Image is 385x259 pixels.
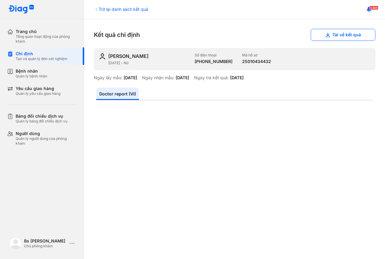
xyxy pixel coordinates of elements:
div: 25010434432 [242,59,271,64]
div: Trang chủ [16,29,77,34]
div: [DATE] [176,75,189,80]
a: Doctor report (VI) [96,88,139,100]
div: Quản lý người dùng của phòng khám [16,136,77,146]
div: Số điện thoại [195,53,233,58]
button: Tải về kết quả [311,29,375,41]
div: Ngày nhận mẫu: [142,75,174,80]
div: Bs [PERSON_NAME] [24,238,67,244]
img: logo [10,237,22,249]
div: Chỉ định [16,51,67,56]
div: [DATE] [124,75,137,80]
div: [DATE] - Nữ [108,61,190,65]
div: Bệnh nhân [16,68,47,74]
div: Mã hồ sơ [242,53,271,58]
span: 5468 [369,6,378,10]
div: Quản lý bệnh nhân [16,74,47,79]
div: Quản lý bảng đối chiếu dịch vụ [16,119,67,124]
div: Trở lại danh sách kết quả [94,6,148,12]
div: [PHONE_NUMBER] [195,59,233,64]
div: Ngày lấy mẫu: [94,75,122,80]
img: user-icon [99,53,106,60]
div: Tổng quan hoạt động của phòng khám [16,34,77,44]
div: Ngày trả kết quả: [194,75,229,80]
div: [PERSON_NAME] [108,53,149,59]
img: logo [8,5,34,14]
div: Kết quả chỉ định [94,29,375,41]
div: Yêu cầu giao hàng [16,86,60,91]
div: Quản lý yêu cầu giao hàng [16,91,60,96]
div: Tạo và quản lý đơn xét nghiệm [16,56,67,61]
div: Người dùng [16,131,77,136]
div: Chủ phòng khám [24,244,67,248]
div: Bảng đối chiếu dịch vụ [16,113,67,119]
div: [DATE] [230,75,244,80]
